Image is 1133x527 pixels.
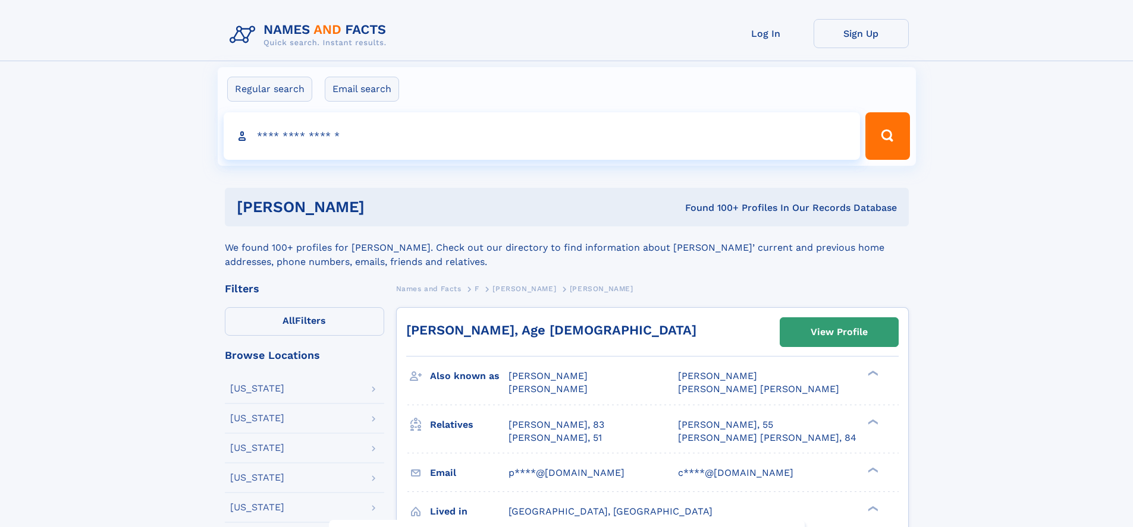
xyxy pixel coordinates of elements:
span: [GEOGRAPHIC_DATA], [GEOGRAPHIC_DATA] [509,506,713,517]
div: View Profile [811,318,868,346]
h3: Email [430,463,509,483]
span: F [475,285,479,293]
button: Search Button [865,112,909,160]
div: ❯ [865,504,879,512]
label: Regular search [227,77,312,102]
div: Browse Locations [225,350,384,361]
span: [PERSON_NAME] [678,370,757,381]
span: [PERSON_NAME] [492,285,556,293]
a: [PERSON_NAME], 51 [509,431,602,444]
div: ❯ [865,370,879,377]
a: [PERSON_NAME], 55 [678,418,773,431]
a: Names and Facts [396,281,462,296]
a: View Profile [780,318,898,346]
h1: [PERSON_NAME] [237,200,525,214]
div: [US_STATE] [230,473,284,482]
input: search input [224,112,861,160]
div: [US_STATE] [230,503,284,512]
a: [PERSON_NAME] [PERSON_NAME], 84 [678,431,856,444]
span: [PERSON_NAME] [570,285,633,293]
div: [US_STATE] [230,414,284,423]
h3: Relatives [430,415,509,435]
a: [PERSON_NAME], 83 [509,418,604,431]
div: [US_STATE] [230,384,284,393]
span: All [283,315,295,326]
a: [PERSON_NAME] [492,281,556,296]
span: [PERSON_NAME] [509,383,588,395]
label: Email search [325,77,399,102]
div: ❯ [865,418,879,425]
span: [PERSON_NAME] [PERSON_NAME] [678,383,839,395]
span: [PERSON_NAME] [509,370,588,381]
label: Filters [225,307,384,336]
a: F [475,281,479,296]
a: Log In [718,19,814,48]
img: Logo Names and Facts [225,19,396,51]
a: [PERSON_NAME], Age [DEMOGRAPHIC_DATA] [406,323,696,337]
a: Sign Up [814,19,909,48]
div: Filters [225,283,384,294]
div: ❯ [865,466,879,474]
h3: Lived in [430,501,509,522]
div: [US_STATE] [230,443,284,453]
div: Found 100+ Profiles In Our Records Database [525,201,897,214]
h3: Also known as [430,366,509,386]
div: We found 100+ profiles for [PERSON_NAME]. Check out our directory to find information about [PERS... [225,226,909,269]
